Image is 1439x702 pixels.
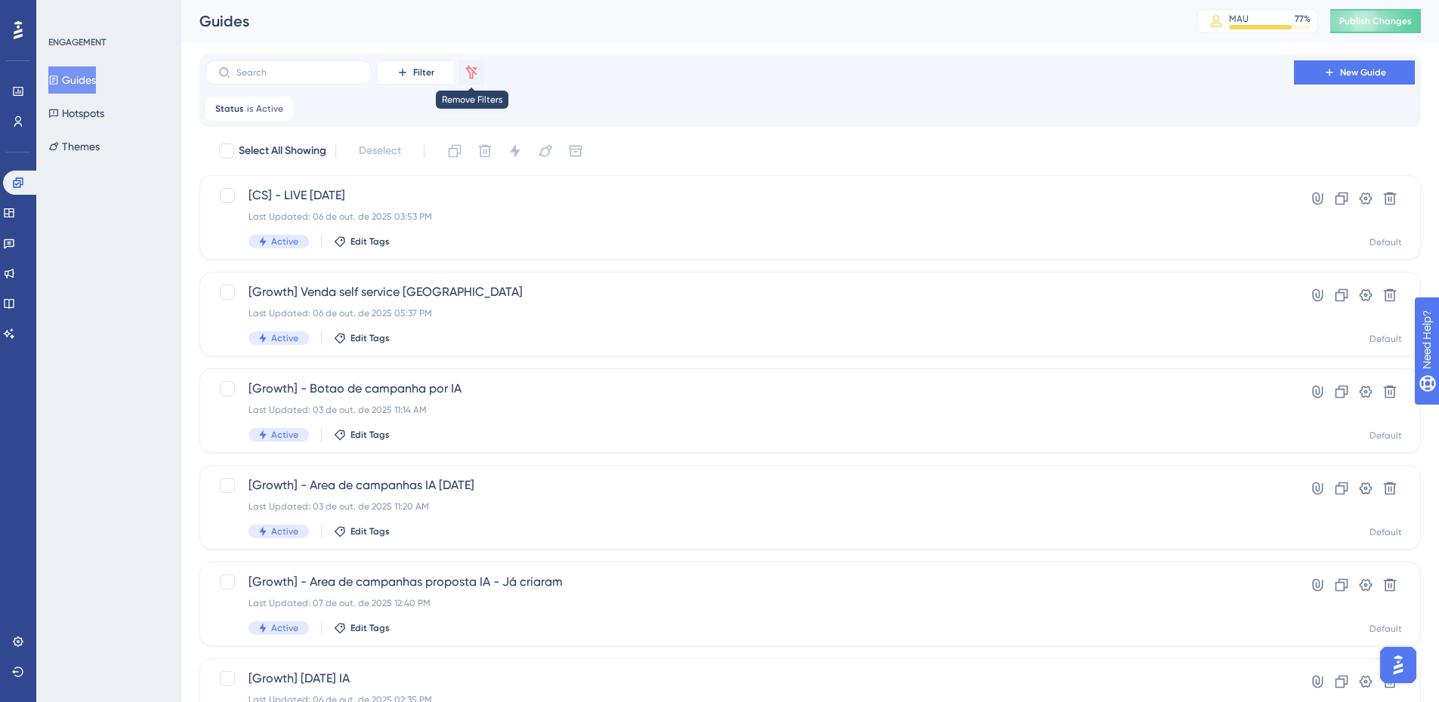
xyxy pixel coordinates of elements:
[1295,13,1311,25] div: 77 %
[1370,430,1402,442] div: Default
[239,142,326,160] span: Select All Showing
[249,211,1251,223] div: Last Updated: 06 de out. de 2025 03:53 PM
[48,133,100,160] button: Themes
[236,67,359,78] input: Search
[271,525,298,537] span: Active
[1339,15,1412,27] span: Publish Changes
[334,236,390,248] button: Edit Tags
[48,66,96,94] button: Guides
[1340,66,1386,79] span: New Guide
[1376,642,1421,688] iframe: UserGuiding AI Assistant Launcher
[350,525,390,537] span: Edit Tags
[378,60,453,85] button: Filter
[271,236,298,248] span: Active
[345,137,415,165] button: Deselect
[199,11,1160,32] div: Guides
[350,332,390,344] span: Edit Tags
[48,100,104,127] button: Hotspots
[249,500,1251,513] div: Last Updated: 03 de out. de 2025 11:20 AM
[1330,9,1421,33] button: Publish Changes
[271,429,298,441] span: Active
[271,332,298,344] span: Active
[215,103,244,115] span: Status
[249,307,1251,319] div: Last Updated: 06 de out. de 2025 05:37 PM
[249,186,1251,205] span: [CS] - LIVE [DATE]
[359,142,401,160] span: Deselect
[1294,60,1415,85] button: New Guide
[1370,333,1402,345] div: Default
[1370,623,1402,635] div: Default
[249,597,1251,609] div: Last Updated: 07 de out. de 2025 12:40 PM
[249,573,1251,591] span: [Growth] - Area de campanhas proposta IA - Já criaram
[350,622,390,634] span: Edit Tags
[1229,13,1249,25] div: MAU
[334,525,390,537] button: Edit Tags
[271,622,298,634] span: Active
[413,66,434,79] span: Filter
[350,429,390,441] span: Edit Tags
[249,380,1251,398] span: [Growth] - Botao de campanha por IA
[249,476,1251,494] span: [Growth] - Area de campanhas IA [DATE]
[350,236,390,248] span: Edit Tags
[247,103,253,115] span: is
[249,404,1251,416] div: Last Updated: 03 de out. de 2025 11:14 AM
[256,103,283,115] span: Active
[249,670,1251,688] span: [Growth] [DATE] IA
[334,622,390,634] button: Edit Tags
[1370,526,1402,538] div: Default
[36,4,94,22] span: Need Help?
[249,283,1251,301] span: [Growth] Venda self service [GEOGRAPHIC_DATA]
[334,332,390,344] button: Edit Tags
[1370,236,1402,248] div: Default
[334,429,390,441] button: Edit Tags
[48,36,106,48] div: ENGAGEMENT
